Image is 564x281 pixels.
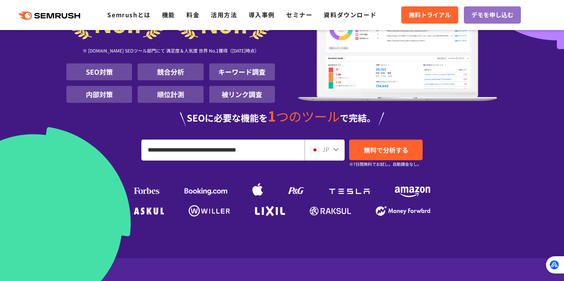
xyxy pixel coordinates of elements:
input: URL、キーワードを入力してください [142,140,304,160]
span: で完結。 [340,111,376,124]
a: 無料で分析する [349,140,423,160]
a: 無料トライアル [401,6,458,24]
li: SEO対策 [66,63,132,80]
div: ※ [DOMAIN_NAME] SEOツール部門にて 満足度＆人気度 世界 No.1獲得（[DATE]時点） [66,39,275,63]
span: JP [322,145,329,154]
a: 活用方法 [211,10,237,19]
span: つのツール [276,107,340,125]
li: 内部対策 [66,86,132,103]
a: 料金 [186,10,199,19]
li: 被リンク調査 [209,86,275,103]
li: キーワード調査 [209,63,275,80]
li: 順位計測 [138,86,203,103]
a: セミナー [286,10,312,19]
span: 無料トライアル [409,10,451,20]
a: デモを申し込む [464,6,521,24]
span: 無料で分析する [364,145,408,155]
span: デモを申し込む [471,10,513,20]
a: 導入事例 [249,10,275,19]
span: 1 [268,105,276,126]
a: Semrushとは [107,10,150,19]
a: 資料ダウンロード [324,10,376,19]
a: 機能 [162,10,175,19]
li: 競合分析 [138,63,203,80]
div: SEOに必要な機能を [66,109,498,126]
small: ※7日間無料でお試し。自動課金なし。 [349,161,421,168]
